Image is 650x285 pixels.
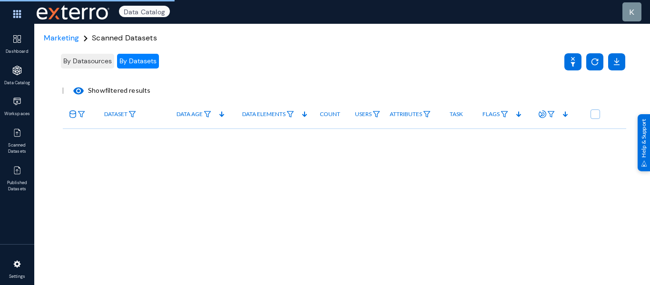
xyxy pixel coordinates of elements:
mat-icon: visibility [73,85,84,97]
img: icon-filter.svg [547,111,555,118]
img: icon-filter.svg [204,111,211,118]
span: Count [320,111,340,118]
a: Flags [478,106,513,123]
img: icon-dashboard.svg [12,34,22,44]
span: Task [450,111,463,118]
span: Settings [2,274,33,280]
span: Data Catalog [2,80,33,87]
span: Scanned Datasets [2,142,33,155]
div: Help & Support [638,114,650,171]
img: icon-workspace.svg [12,97,22,106]
span: Attributes [390,111,422,118]
span: By Datasets [119,57,157,65]
span: Scanned Datasets [92,33,157,43]
div: k [629,6,634,18]
img: icon-filter.svg [423,111,431,118]
span: Dataset [104,111,128,118]
a: Users [350,106,385,123]
a: Data Age [172,106,216,123]
span: Workspaces [2,111,33,118]
img: icon-filter.svg [128,111,136,118]
span: Dashboard [2,49,33,55]
span: Data Catalog [119,6,170,17]
img: icon-filter.svg [373,111,380,118]
img: exterro-work-mark.svg [37,5,109,20]
img: icon-published.svg [12,166,22,175]
span: Exterro [34,2,108,22]
img: icon-applications.svg [12,66,22,75]
a: Task [445,106,468,122]
span: Flags [483,111,500,118]
span: Show filtered results [64,86,150,94]
a: Marketing [44,33,79,43]
span: | [62,86,64,94]
a: Dataset [99,106,141,123]
img: help_support.svg [641,160,647,167]
span: Data Age [177,111,203,118]
img: icon-filter.svg [78,111,85,118]
img: icon-filter.svg [501,111,508,118]
button: By Datasources [61,54,114,69]
a: Attributes [385,106,435,123]
button: By Datasets [117,54,159,69]
span: Users [355,111,372,118]
span: k [629,7,634,16]
img: app launcher [3,4,31,24]
img: icon-filter.svg [286,111,294,118]
a: Data Elements [237,106,299,123]
img: icon-published.svg [12,128,22,138]
span: By Datasources [63,57,112,65]
img: icon-settings.svg [12,259,22,269]
span: Published Datasets [2,180,33,193]
span: Data Elements [242,111,286,118]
